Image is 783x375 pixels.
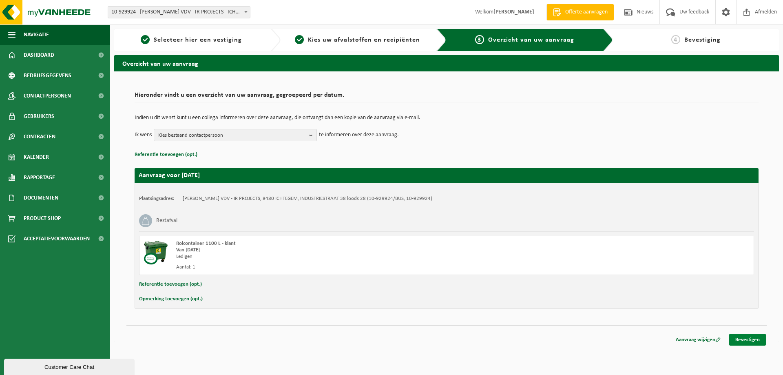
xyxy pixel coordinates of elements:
h3: Restafval [156,214,177,227]
span: Kies uw afvalstoffen en recipiënten [308,37,420,43]
span: Dashboard [24,45,54,65]
strong: Plaatsingsadres: [139,196,175,201]
span: Contracten [24,126,55,147]
button: Referentie toevoegen (opt.) [135,149,197,160]
span: 3 [475,35,484,44]
span: Kies bestaand contactpersoon [158,129,306,142]
span: Bevestiging [684,37,721,43]
strong: [PERSON_NAME] [493,9,534,15]
strong: Van [DATE] [176,247,200,253]
strong: Aanvraag voor [DATE] [139,172,200,179]
iframe: chat widget [4,357,136,375]
a: Bevestigen [729,334,766,346]
button: Opmerking toevoegen (opt.) [139,294,203,304]
span: Rolcontainer 1100 L - klant [176,241,236,246]
h2: Overzicht van uw aanvraag [114,55,779,71]
span: Selecteer hier een vestiging [154,37,242,43]
p: Ik wens [135,129,152,141]
span: 2 [295,35,304,44]
div: Aantal: 1 [176,264,479,271]
div: Ledigen [176,253,479,260]
span: 10-929924 - ELIAS VDV - IR PROJECTS - ICHTEGEM [108,6,250,18]
span: Documenten [24,188,58,208]
td: [PERSON_NAME] VDV - IR PROJECTS, 8480 ICHTEGEM, INDUSTRIESTRAAT 38 loods 28 (10-929924/BUS, 10-92... [183,195,432,202]
a: Aanvraag wijzigen [670,334,727,346]
span: 1 [141,35,150,44]
span: Navigatie [24,24,49,45]
span: Bedrijfsgegevens [24,65,71,86]
span: Kalender [24,147,49,167]
p: Indien u dit wenst kunt u een collega informeren over deze aanvraag, die ontvangt dan een kopie v... [135,115,759,121]
h2: Hieronder vindt u een overzicht van uw aanvraag, gegroepeerd per datum. [135,92,759,103]
a: 1Selecteer hier een vestiging [118,35,264,45]
span: Product Shop [24,208,61,229]
span: Rapportage [24,167,55,188]
span: Overzicht van uw aanvraag [488,37,574,43]
span: Contactpersonen [24,86,71,106]
button: Kies bestaand contactpersoon [154,129,317,141]
span: Offerte aanvragen [563,8,610,16]
span: Gebruikers [24,106,54,126]
span: 10-929924 - ELIAS VDV - IR PROJECTS - ICHTEGEM [108,7,250,18]
button: Referentie toevoegen (opt.) [139,279,202,290]
img: WB-1100-CU.png [144,240,168,265]
a: 2Kies uw afvalstoffen en recipiënten [285,35,431,45]
p: te informeren over deze aanvraag. [319,129,399,141]
span: 4 [671,35,680,44]
a: Offerte aanvragen [546,4,614,20]
span: Acceptatievoorwaarden [24,229,90,249]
